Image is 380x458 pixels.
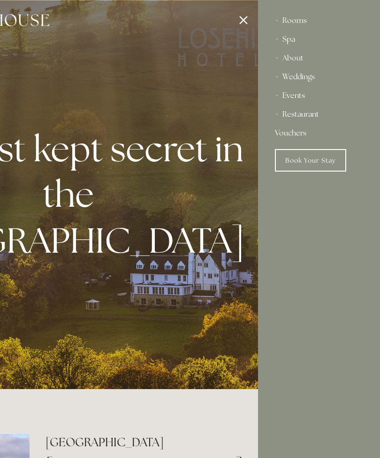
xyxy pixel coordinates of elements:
div: Restaurant [275,105,363,124]
div: Weddings [275,68,363,86]
div: About [275,49,363,68]
div: Rooms [275,11,363,30]
div: Spa [275,30,363,49]
a: Book Your Stay [275,149,346,172]
div: Events [275,86,363,105]
a: Vouchers [275,124,363,143]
